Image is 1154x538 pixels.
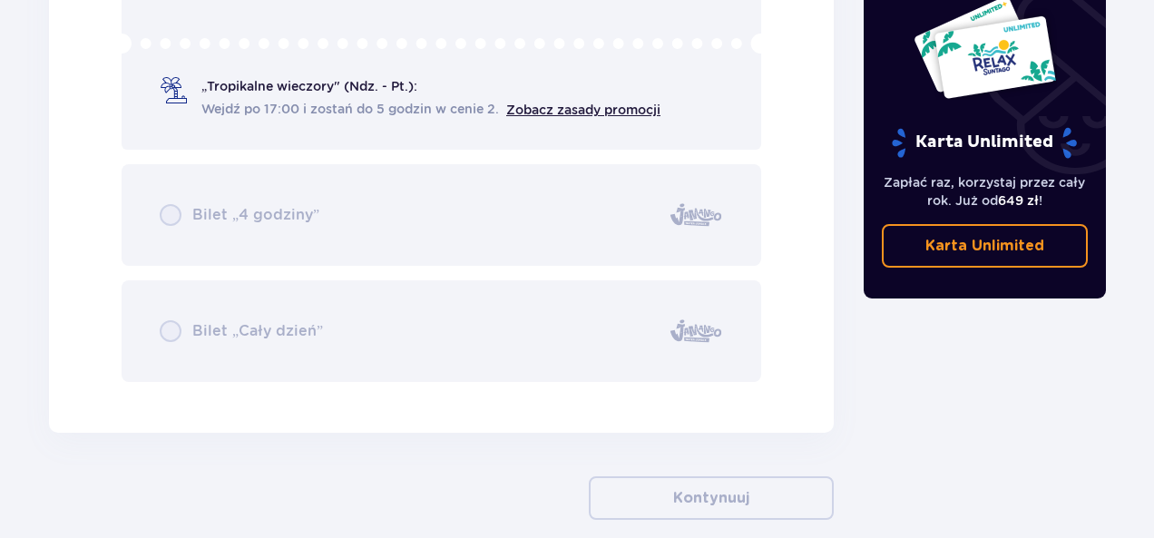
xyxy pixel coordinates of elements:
p: Kontynuuj [673,488,749,508]
p: Karta Unlimited [890,127,1079,159]
p: Karta Unlimited [925,236,1044,256]
a: Karta Unlimited [882,224,1089,268]
p: Zapłać raz, korzystaj przez cały rok. Już od ! [882,173,1089,210]
span: 649 zł [998,193,1039,208]
button: Kontynuuj [589,476,834,520]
